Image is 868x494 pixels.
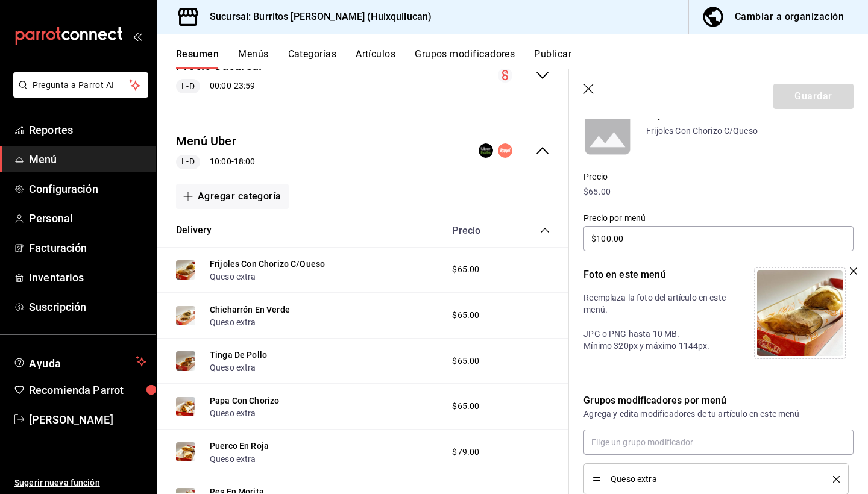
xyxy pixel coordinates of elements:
button: Chicharrón En Verde [210,304,290,316]
p: Foto en este menú [583,267,732,282]
button: Publicar [534,48,571,69]
span: Pregunta a Parrot AI [33,79,130,92]
span: L-D [177,80,199,93]
span: [PERSON_NAME] [29,411,146,428]
span: Suscripción [29,299,146,315]
button: open_drawer_menu [133,31,142,41]
div: 10:00 - 18:00 [176,155,255,169]
span: L-D [177,155,199,168]
img: Preview [757,270,843,356]
h3: Sucursal: Burritos [PERSON_NAME] (Huixquilucan) [200,10,432,24]
button: Delivery [176,224,212,237]
span: Ayuda [29,354,131,369]
div: 00:00 - 23:59 [176,79,262,93]
img: Preview [176,442,195,461]
button: Grupos modificadores [415,48,515,69]
div: collapse-menu-row [157,123,569,179]
button: Frijoles Con Chorizo C/Queso [210,258,325,270]
p: Grupos modificadores por menú [583,393,854,408]
img: Preview [176,397,195,416]
button: Resumen [176,48,219,69]
button: Queso extra [210,316,256,328]
button: delete [825,476,840,483]
span: Reportes [29,122,146,138]
p: Precio [583,170,854,183]
div: navigation tabs [176,48,868,69]
button: Pregunta a Parrot AI [13,72,148,98]
span: Personal [29,210,146,227]
span: $79.00 [452,446,479,458]
span: Sugerir nueva función [14,477,146,489]
img: Preview [176,306,195,325]
a: Pregunta a Parrot AI [8,87,148,100]
span: $65.00 [452,355,479,367]
span: $65.00 [452,263,479,276]
button: Papa Con Chorizo [210,395,279,407]
button: Queso extra [210,407,256,419]
div: collapse-menu-row [157,48,569,104]
button: Queso extra [210,270,256,283]
button: Categorías [288,48,337,69]
button: Tinga De Pollo [210,349,267,361]
img: Preview [176,351,195,370]
p: Agrega y edita modificadores de tu artículo en este menú [583,408,854,420]
p: Frijoles Con Chorizo C/Queso [646,125,854,137]
button: Queso extra [210,453,256,465]
img: Preview [176,260,195,280]
div: Cambiar a organización [735,8,844,25]
span: $65.00 [452,309,479,322]
span: Menú [29,151,146,167]
button: collapse-category-row [540,225,550,235]
input: Elige un grupo modificador [583,430,854,455]
p: Reemplaza la foto del artículo en este menú. JPG o PNG hasta 10 MB. Mínimo 320px y máximo 1144px. [583,292,732,352]
span: Recomienda Parrot [29,382,146,398]
button: Agregar categoría [176,184,289,209]
input: $0.00 [583,226,854,251]
span: $65.00 [452,400,479,413]
span: Facturación [29,240,146,256]
button: Artículos [356,48,395,69]
button: Queso extra [210,361,256,374]
button: Puerco En Roja [210,440,269,452]
span: Configuración [29,181,146,197]
div: Precio [440,225,517,236]
label: Precio por menú [583,214,854,222]
p: $65.00 [583,186,854,198]
span: Inventarios [29,269,146,286]
span: Queso extra [611,475,815,483]
button: Menú Uber [176,133,236,150]
button: Menús [238,48,268,69]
